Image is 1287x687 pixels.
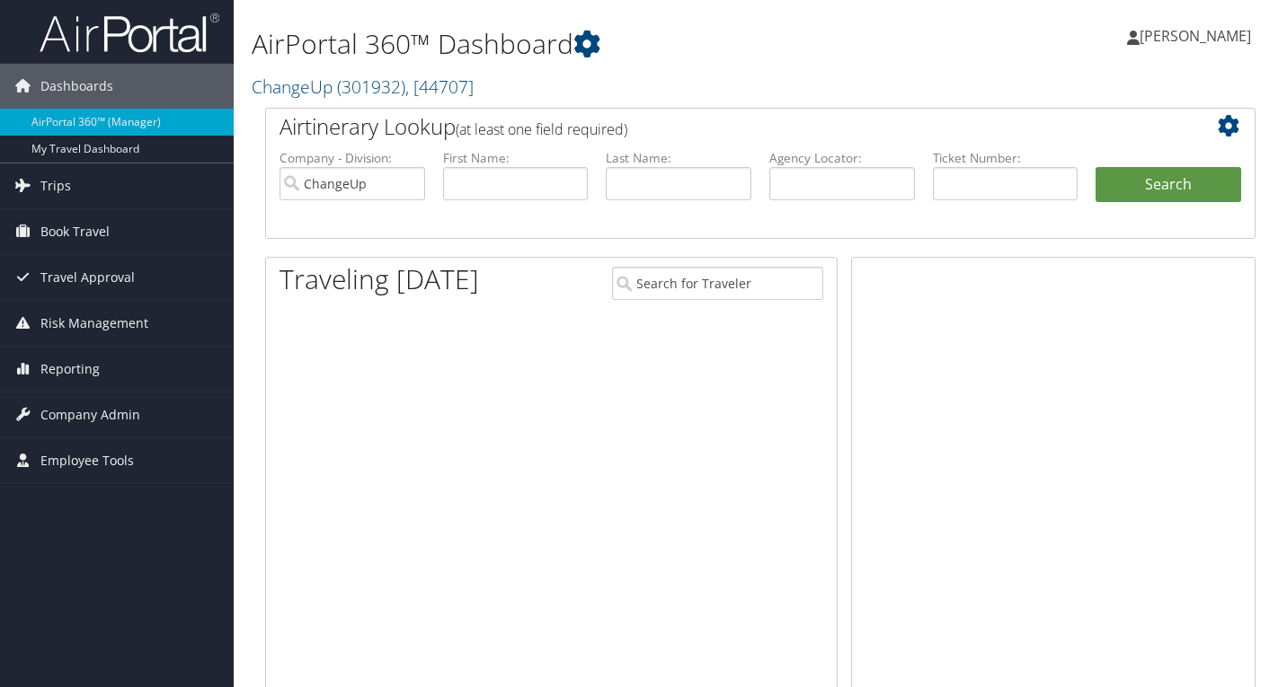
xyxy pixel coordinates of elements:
[612,267,822,300] input: Search for Traveler
[40,438,134,483] span: Employee Tools
[769,149,915,167] label: Agency Locator:
[280,149,425,167] label: Company - Division:
[252,25,930,63] h1: AirPortal 360™ Dashboard
[443,149,589,167] label: First Name:
[40,209,110,254] span: Book Travel
[40,392,140,437] span: Company Admin
[337,75,405,99] span: ( 301932 )
[456,119,627,139] span: (at least one field required)
[1127,9,1269,63] a: [PERSON_NAME]
[40,255,135,300] span: Travel Approval
[280,111,1158,142] h2: Airtinerary Lookup
[606,149,751,167] label: Last Name:
[405,75,474,99] span: , [ 44707 ]
[1096,167,1241,203] button: Search
[1140,26,1251,46] span: [PERSON_NAME]
[280,260,479,298] h1: Traveling [DATE]
[40,347,100,392] span: Reporting
[40,301,148,346] span: Risk Management
[40,64,113,109] span: Dashboards
[40,163,71,208] span: Trips
[933,149,1078,167] label: Ticket Number:
[40,12,219,54] img: airportal-logo.png
[252,75,474,99] a: ChangeUp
